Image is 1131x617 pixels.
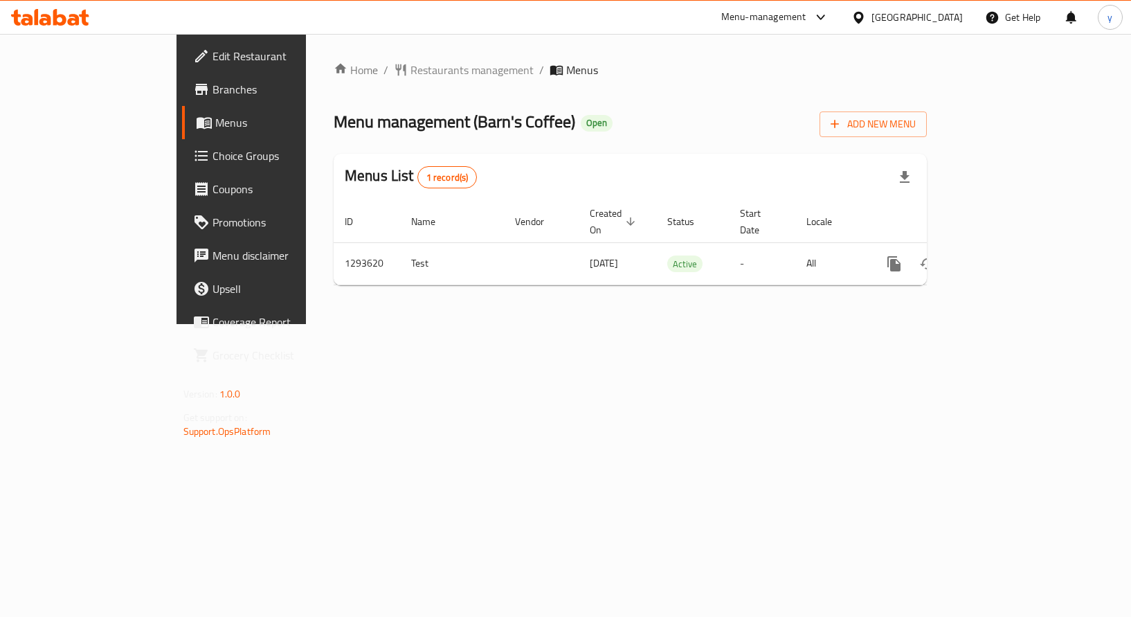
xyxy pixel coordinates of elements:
span: Created On [590,205,640,238]
li: / [383,62,388,78]
a: Edit Restaurant [182,39,365,73]
span: Coupons [212,181,354,197]
span: Choice Groups [212,147,354,164]
div: [GEOGRAPHIC_DATA] [871,10,963,25]
span: Menu management ( Barn's Coffee ) [334,106,575,137]
a: Menus [182,106,365,139]
a: Coupons [182,172,365,206]
span: Add New Menu [831,116,916,133]
a: Coverage Report [182,305,365,339]
nav: breadcrumb [334,62,927,78]
a: Support.OpsPlatform [183,422,271,440]
span: Vendor [515,213,562,230]
span: Version: [183,385,217,403]
span: 1.0.0 [219,385,241,403]
a: Grocery Checklist [182,339,365,372]
a: Branches [182,73,365,106]
span: Menu disclaimer [212,247,354,264]
h2: Menus List [345,166,477,188]
th: Actions [867,201,1022,243]
a: Upsell [182,272,365,305]
span: Get support on: [183,409,247,427]
span: Name [411,213,453,230]
span: Menus [566,62,598,78]
span: Active [667,256,703,272]
td: All [795,242,867,285]
span: Coverage Report [212,314,354,330]
span: y [1107,10,1112,25]
span: Branches [212,81,354,98]
div: Active [667,256,703,272]
a: Promotions [182,206,365,239]
button: Change Status [911,247,944,280]
span: Grocery Checklist [212,347,354,364]
span: Locale [806,213,850,230]
td: Test [400,242,504,285]
div: Export file [888,161,921,194]
div: Open [581,115,613,132]
span: ID [345,213,371,230]
div: Menu-management [721,9,806,26]
span: Promotions [212,214,354,231]
span: Start Date [740,205,779,238]
li: / [539,62,544,78]
div: Total records count [417,166,478,188]
span: Restaurants management [410,62,534,78]
span: 1 record(s) [418,171,477,184]
a: Menu disclaimer [182,239,365,272]
td: 1293620 [334,242,400,285]
button: more [878,247,911,280]
span: Upsell [212,280,354,297]
span: [DATE] [590,254,618,272]
td: - [729,242,795,285]
button: Add New Menu [820,111,927,137]
span: Menus [215,114,354,131]
span: Open [581,117,613,129]
span: Status [667,213,712,230]
a: Restaurants management [394,62,534,78]
table: enhanced table [334,201,1022,285]
a: Choice Groups [182,139,365,172]
span: Edit Restaurant [212,48,354,64]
